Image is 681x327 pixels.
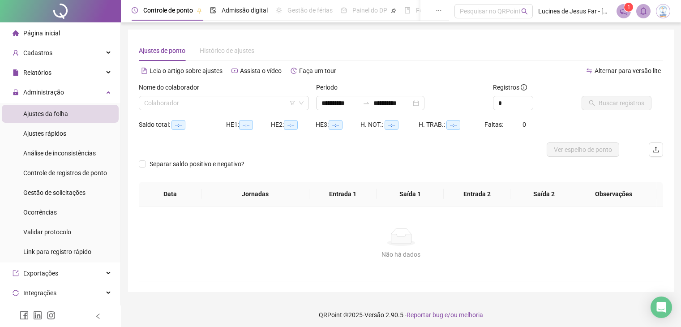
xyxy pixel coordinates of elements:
div: Open Intercom Messenger [651,297,672,318]
span: dashboard [341,7,347,13]
span: --:-- [171,120,185,130]
span: upload [652,146,660,153]
span: to [363,99,370,107]
span: Registros [493,82,527,92]
span: Ajustes de ponto [139,47,185,54]
span: Validar protocolo [23,228,71,236]
div: H. NOT.: [360,120,419,130]
span: Lucinea de Jesus Far - [GEOGRAPHIC_DATA] [538,6,611,16]
span: file-done [210,7,216,13]
span: linkedin [33,311,42,320]
span: info-circle [521,84,527,90]
span: Separar saldo positivo e negativo? [146,159,248,169]
span: Alternar para versão lite [595,67,661,74]
span: swap [586,68,592,74]
th: Saída 1 [377,182,444,207]
span: user-add [13,50,19,56]
img: 83834 [656,4,670,18]
label: Período [316,82,343,92]
span: Link para registro rápido [23,248,91,255]
span: file-text [141,68,147,74]
span: Relatórios [23,69,51,76]
th: Data [139,182,201,207]
span: export [13,270,19,276]
span: Faça um tour [299,67,336,74]
span: Administração [23,89,64,96]
span: Gestão de férias [287,7,333,14]
span: sync [13,290,19,296]
div: HE 1: [226,120,271,130]
button: Buscar registros [582,96,651,110]
span: pushpin [391,8,396,13]
span: Integrações [23,289,56,297]
span: Controle de ponto [143,7,193,14]
div: Saldo total: [139,120,226,130]
span: Leia o artigo sobre ajustes [150,67,223,74]
span: pushpin [197,8,202,13]
span: down [299,100,304,106]
th: Entrada 1 [309,182,377,207]
span: 0 [523,121,526,128]
span: search [521,8,528,15]
span: history [291,68,297,74]
span: book [404,7,411,13]
span: Controle de registros de ponto [23,169,107,176]
span: Faltas: [484,121,505,128]
span: home [13,30,19,36]
span: bell [639,7,647,15]
span: --:-- [284,120,298,130]
span: filter [290,100,295,106]
span: notification [620,7,628,15]
span: Painel do DP [352,7,387,14]
div: HE 2: [271,120,316,130]
span: Assista o vídeo [240,67,282,74]
span: youtube [231,68,238,74]
span: Exportações [23,270,58,277]
span: facebook [20,311,29,320]
span: Admissão digital [222,7,268,14]
span: instagram [47,311,56,320]
span: Reportar bug e/ou melhoria [407,311,483,318]
label: Nome do colaborador [139,82,205,92]
span: sun [276,7,282,13]
span: --:-- [385,120,398,130]
span: Cadastros [23,49,52,56]
span: Ajustes rápidos [23,130,66,137]
span: file [13,69,19,76]
span: lock [13,89,19,95]
span: Ocorrências [23,209,57,216]
th: Observações [571,182,657,207]
button: Ver espelho de ponto [547,142,619,157]
span: Página inicial [23,30,60,37]
span: Folha de pagamento [416,7,473,14]
span: Gestão de solicitações [23,189,86,196]
span: clock-circle [132,7,138,13]
span: Versão [364,311,384,318]
span: swap-right [363,99,370,107]
span: Histórico de ajustes [200,47,254,54]
span: --:-- [239,120,253,130]
div: H. TRAB.: [419,120,484,130]
th: Entrada 2 [444,182,511,207]
div: Não há dados [150,250,652,259]
th: Jornadas [201,182,309,207]
th: Saída 2 [510,182,578,207]
span: --:-- [329,120,343,130]
div: HE 3: [316,120,360,130]
span: Observações [578,189,650,199]
span: Ajustes da folha [23,110,68,117]
span: left [95,313,101,319]
span: 1 [627,4,630,10]
span: ellipsis [436,7,442,13]
span: Análise de inconsistências [23,150,96,157]
sup: 1 [624,3,633,12]
span: --:-- [446,120,460,130]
